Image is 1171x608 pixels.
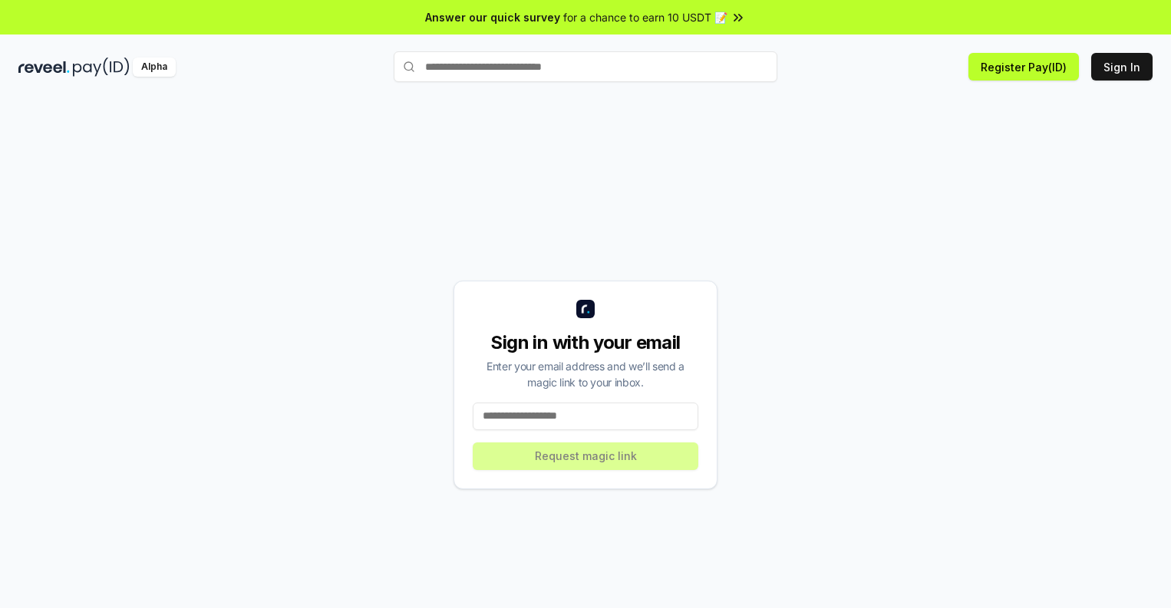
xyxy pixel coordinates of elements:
span: Answer our quick survey [425,9,560,25]
div: Enter your email address and we’ll send a magic link to your inbox. [473,358,698,390]
img: logo_small [576,300,595,318]
button: Sign In [1091,53,1153,81]
span: for a chance to earn 10 USDT 📝 [563,9,727,25]
img: reveel_dark [18,58,70,77]
button: Register Pay(ID) [968,53,1079,81]
img: pay_id [73,58,130,77]
div: Alpha [133,58,176,77]
div: Sign in with your email [473,330,698,355]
